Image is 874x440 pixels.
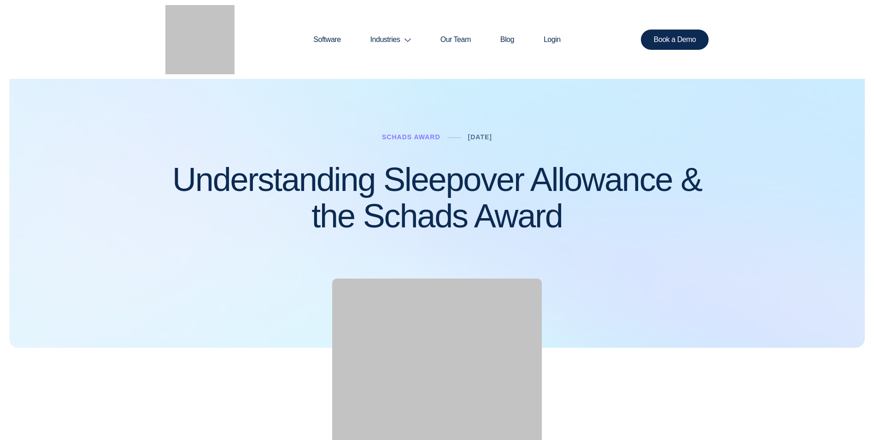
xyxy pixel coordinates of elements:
a: Login [529,18,575,62]
a: [DATE] [468,133,492,141]
h1: Understanding Sleepover Allowance & the Schads Award [165,161,709,234]
a: Industries [356,18,426,62]
a: Book a Demo [641,30,709,50]
a: Blog [486,18,529,62]
span: Book a Demo [654,36,696,43]
a: Software [299,18,355,62]
a: Our Team [426,18,486,62]
a: Schads Award [382,133,440,141]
